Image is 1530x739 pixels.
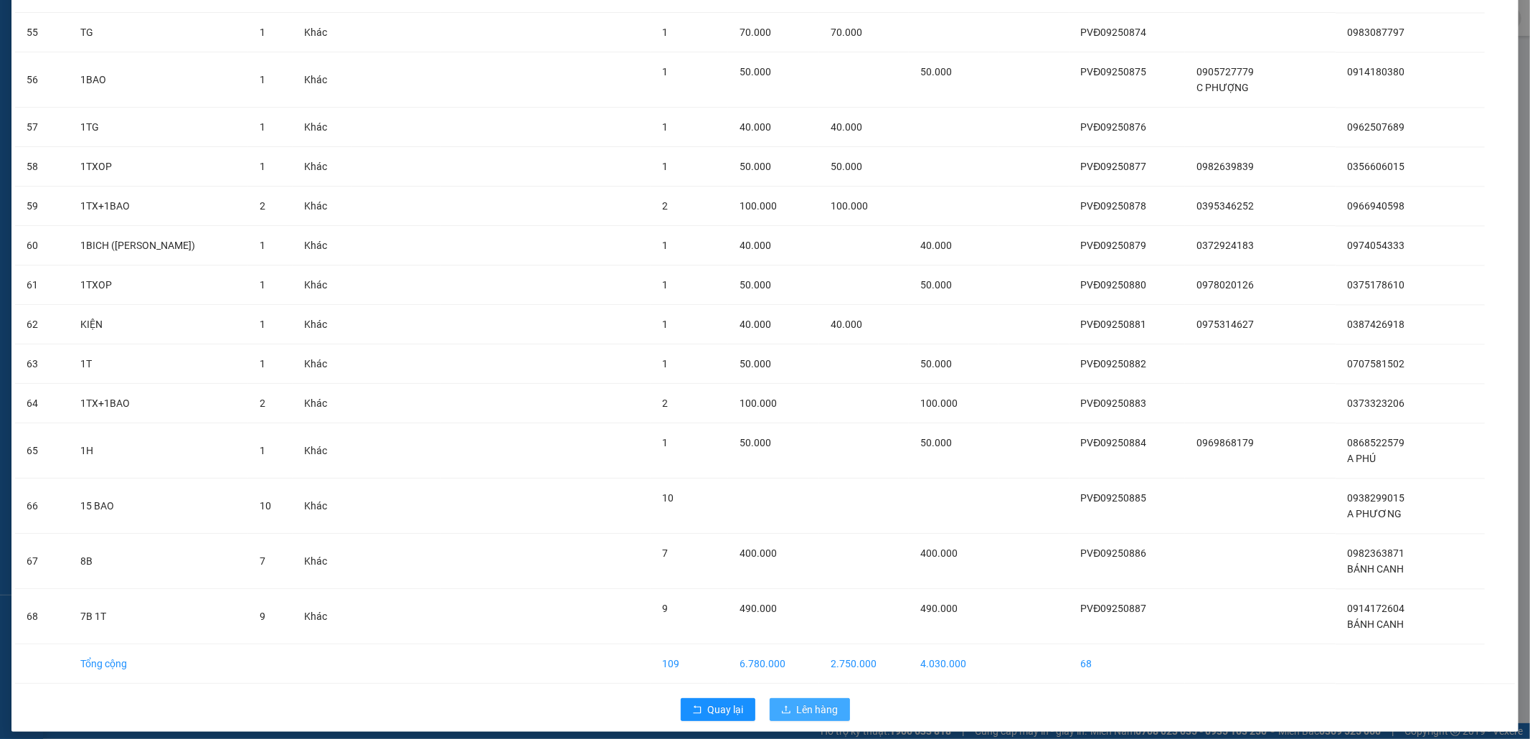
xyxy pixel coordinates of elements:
button: rollbackQuay lại [681,698,755,721]
span: C PHƯỢNG [1196,82,1249,93]
td: 1BAO [69,52,247,108]
span: 1 [662,319,668,330]
td: 64 [15,384,69,423]
span: 1 [260,319,265,330]
span: Nhận: [138,14,172,29]
span: PVĐ09250879 [1081,240,1147,251]
span: A PHƯƠNG [1347,508,1402,519]
span: 7 [260,555,265,567]
span: 0375178610 [1347,279,1404,291]
span: PVĐ09250880 [1081,279,1147,291]
span: 50.000 [740,437,771,448]
td: 57 [15,108,69,147]
span: 9 [662,603,668,614]
span: 1 [260,121,265,133]
td: 1T [69,344,247,384]
span: 1 [260,358,265,369]
div: BX [PERSON_NAME] [12,12,128,47]
td: 2.750.000 [819,644,909,684]
td: 4.030.000 [909,644,998,684]
td: 1H [69,423,247,479]
td: 65 [15,423,69,479]
span: 400.000 [920,547,958,559]
div: 0983307913 [138,47,255,67]
span: upload [781,705,791,716]
span: PVĐ09250881 [1081,319,1147,330]
span: 2 [260,397,265,409]
button: uploadLên hàng [770,698,850,721]
td: 56 [15,52,69,108]
td: 61 [15,265,69,305]
span: A PHÚ [1347,453,1376,464]
span: 70.000 [740,27,771,38]
td: 63 [15,344,69,384]
td: 1TXOP [69,265,247,305]
span: PVĐ09250874 [1081,27,1147,38]
span: 40.000 [740,319,771,330]
td: 55 [15,13,69,52]
span: 50.000 [920,437,952,448]
span: 7 [662,547,668,559]
td: 66 [15,479,69,534]
span: PVĐ09250877 [1081,161,1147,172]
td: 8B [69,534,247,589]
span: 40.000 [831,319,862,330]
span: 0982363871 [1347,547,1404,559]
td: Khác [293,187,352,226]
td: TG [69,13,247,52]
span: Lên hàng [797,702,839,717]
td: Khác [293,344,352,384]
span: 10 [662,492,674,504]
span: 0978020126 [1196,279,1254,291]
span: Gửi: [12,14,34,29]
td: 60 [15,226,69,265]
span: 70.000 [831,27,862,38]
span: 50.000 [920,66,952,77]
span: 1 [260,445,265,456]
td: Khác [293,226,352,265]
span: 1 [662,161,668,172]
td: Khác [293,423,352,479]
td: Tổng cộng [69,644,247,684]
td: Khác [293,534,352,589]
span: 0962507689 [1347,121,1404,133]
span: BÁNH CANH [1347,618,1404,630]
span: 50.000 [831,161,862,172]
span: 0975314627 [1196,319,1254,330]
td: Khác [293,108,352,147]
td: 1TG [69,108,247,147]
span: 40.000 [740,240,771,251]
span: 1 [260,27,265,38]
td: 67 [15,534,69,589]
span: 0905727779 [1196,66,1254,77]
span: 0356606015 [1347,161,1404,172]
div: BX Miền Đông [138,12,255,47]
td: 58 [15,147,69,187]
td: Khác [293,305,352,344]
span: 1 [260,74,265,85]
span: 100.000 [740,397,777,409]
td: KIỆN [69,305,247,344]
td: Khác [293,384,352,423]
span: 100.000 [740,200,777,212]
span: 50.000 [740,358,771,369]
td: Khác [293,479,352,534]
span: 400.000 [740,547,777,559]
td: 1TX+1BAO [69,384,247,423]
span: 1 [662,27,668,38]
td: Khác [293,589,352,644]
span: 0974054333 [1347,240,1404,251]
span: 9 [260,611,265,622]
span: 40.000 [831,121,862,133]
span: 490.000 [740,603,777,614]
span: 0983087797 [1347,27,1404,38]
span: PVĐ09250883 [1081,397,1147,409]
span: 50.000 [740,161,771,172]
span: rollback [692,705,702,716]
td: 7B 1T [69,589,247,644]
td: 6.780.000 [728,644,819,684]
span: 0966940598 [1347,200,1404,212]
td: 59 [15,187,69,226]
td: 68 [1069,644,1185,684]
span: 0373323206 [1347,397,1404,409]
